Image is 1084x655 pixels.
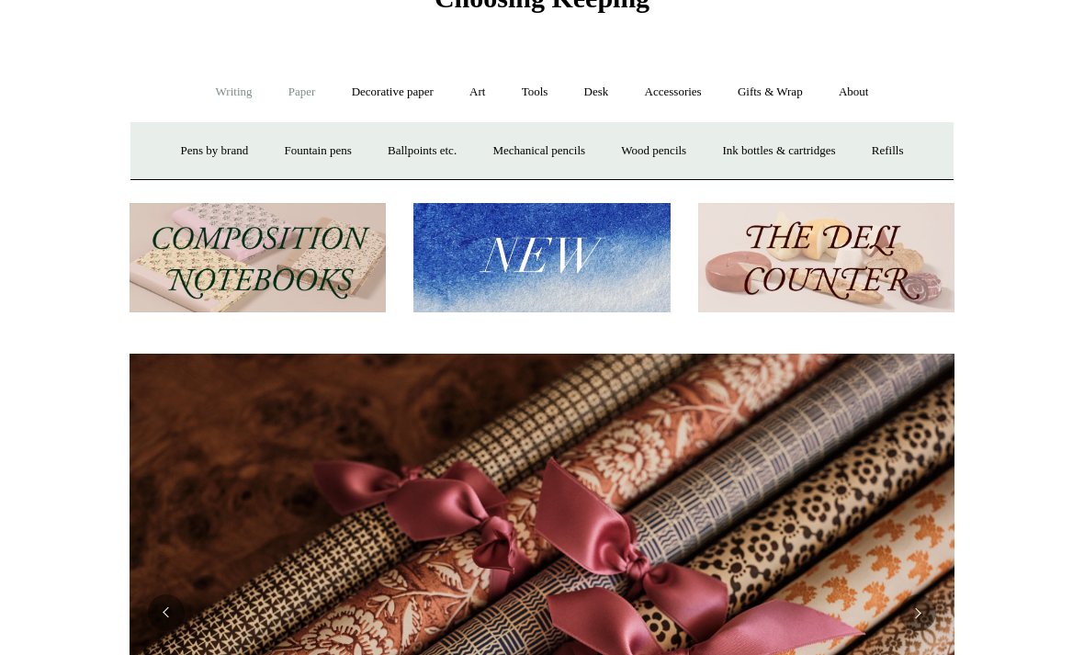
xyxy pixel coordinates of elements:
[628,68,718,117] a: Accessories
[476,127,602,175] a: Mechanical pencils
[822,68,886,117] a: About
[568,68,626,117] a: Desk
[899,594,936,631] button: Next
[130,203,386,312] img: 202302 Composition ledgers.jpg__PID:69722ee6-fa44-49dd-a067-31375e5d54ec
[604,127,703,175] a: Wood pencils
[164,127,265,175] a: Pens by brand
[335,68,450,117] a: Decorative paper
[698,203,954,312] img: The Deli Counter
[272,68,333,117] a: Paper
[855,127,920,175] a: Refills
[453,68,502,117] a: Art
[413,203,670,312] img: New.jpg__PID:f73bdf93-380a-4a35-bcfe-7823039498e1
[721,68,819,117] a: Gifts & Wrap
[148,594,185,631] button: Previous
[505,68,565,117] a: Tools
[371,127,473,175] a: Ballpoints etc.
[706,127,852,175] a: Ink bottles & cartridges
[199,68,269,117] a: Writing
[267,127,367,175] a: Fountain pens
